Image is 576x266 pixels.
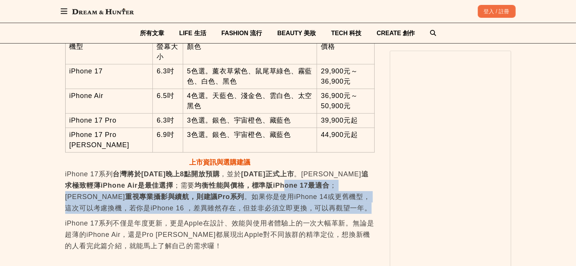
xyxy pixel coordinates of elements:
td: 6.3吋 [153,113,183,128]
span: BEAUTY 美妝 [277,30,316,36]
td: 螢幕大小 [153,39,183,64]
strong: 台灣將於[DATE]晚上8點開放預購 [113,170,220,178]
strong: 均衡性能與價格，標準版iPhone 17最適合 [195,182,329,189]
td: iPhone 17 Pro [PERSON_NAME] [65,128,153,152]
td: 36,900元～50,900元 [317,89,374,113]
strong: 追求極致輕薄iPhone Air是最佳選擇 [65,170,369,189]
td: 5色選。薰衣草紫色、鼠尾草綠色、霧藍色、白色、黑色 [183,64,317,89]
a: BEAUTY 美妝 [277,23,316,43]
strong: [DATE]正式上市 [241,170,294,178]
td: 價格 [317,39,374,64]
span: TECH 科技 [331,30,361,36]
a: TECH 科技 [331,23,361,43]
span: LIFE 生活 [179,30,206,36]
a: 所有文章 [140,23,164,43]
span: 上市資訊與選購建議 [189,159,250,166]
td: 6.9吋 [153,128,183,152]
td: 29,900元～36,900元 [317,64,374,89]
td: 6.5吋 [153,89,183,113]
a: FASHION 流行 [221,23,262,43]
td: 6.3吋 [153,64,183,89]
span: CREATE 創作 [377,30,415,36]
td: 44,900元起 [317,128,374,152]
td: iPhone Air [65,89,153,113]
td: 39,900元起 [317,113,374,128]
strong: 重視專業攝影與續航，則建議Pro系列 [125,193,244,201]
a: LIFE 生活 [179,23,206,43]
p: iPhone 17系列不僅是年度更新，更是Apple在設計、效能與使用者體驗上的一次大幅革新。無論是超薄的iPhone Air，還是Pro [PERSON_NAME]都展現出Apple對不同族群... [65,218,375,252]
td: 機型 [65,39,153,64]
a: CREATE 創作 [377,23,415,43]
td: 4色選。天藍色、淺金色、雲白色、太空黑色 [183,89,317,113]
p: iPhone 17系列 ，並於 。[PERSON_NAME] ；需要 ；[PERSON_NAME] 。如果你是使用iPhone 14或更舊機型，這次可以考慮換機，若你是iPhone 16 ，差異... [65,168,375,214]
img: Dream & Hunter [68,5,138,18]
span: FASHION 流行 [221,30,262,36]
td: iPhone 17 Pro [65,113,153,128]
td: 3色選。銀色、宇宙橙色、藏藍色 [183,113,317,128]
span: 所有文章 [140,30,164,36]
td: 3色選。銀色、宇宙橙色、藏藍色 [183,128,317,152]
div: 登入 / 註冊 [478,5,516,18]
td: iPhone 17 [65,64,153,89]
td: 顏色 [183,39,317,64]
